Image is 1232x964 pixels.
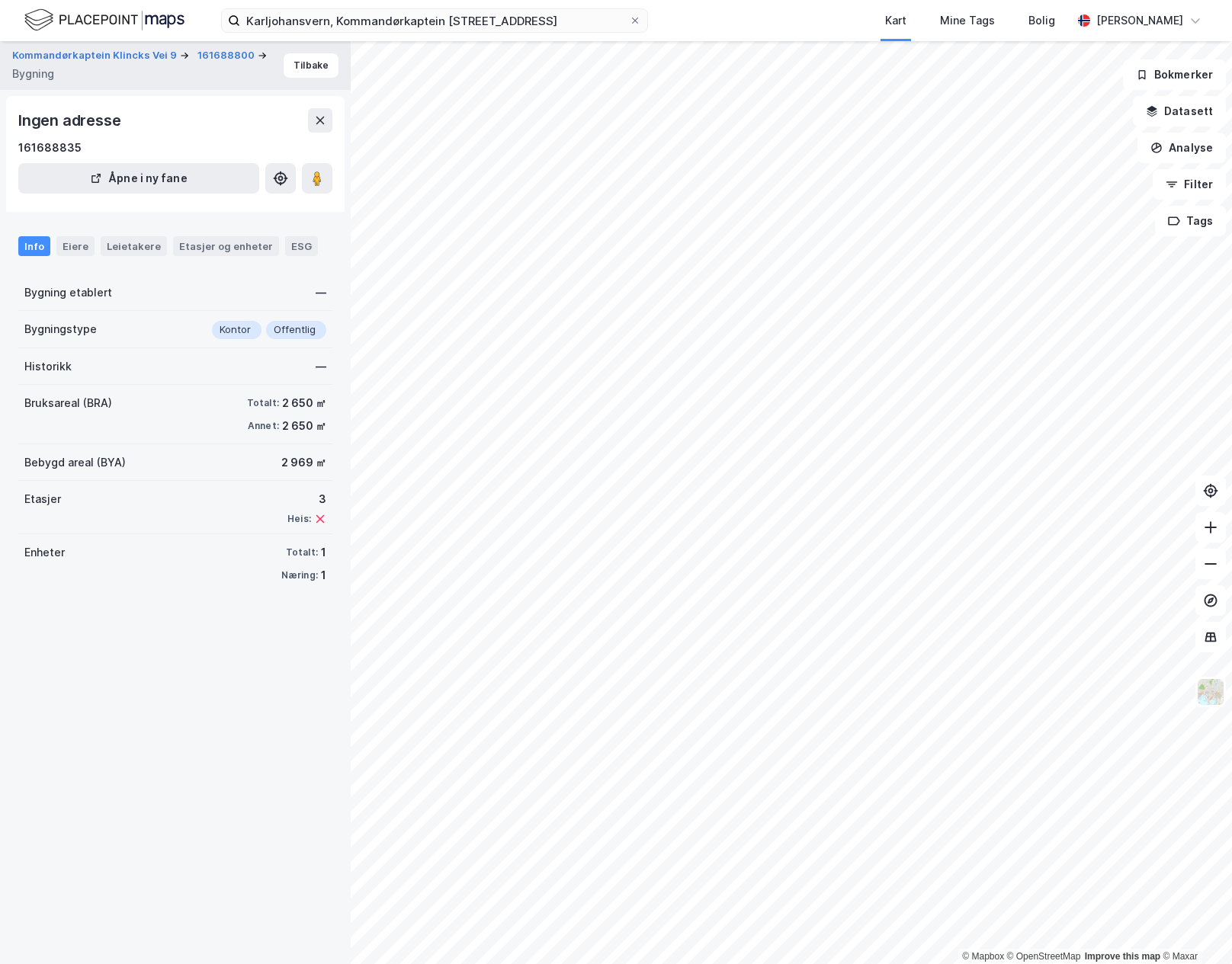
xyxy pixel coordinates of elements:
[1137,133,1226,163] button: Analyse
[12,65,54,83] div: Bygning
[940,11,995,30] div: Mine Tags
[284,53,338,78] button: Tilbake
[1196,677,1225,706] img: Z
[248,420,279,432] div: Annet:
[286,546,318,559] div: Totalt:
[1123,59,1226,90] button: Bokmerker
[1153,169,1226,200] button: Filter
[12,48,180,63] button: Kommandørkaptein Klincks Vei 9
[1133,96,1226,127] button: Datasett
[24,453,126,472] div: Bebygd areal (BYA)
[24,320,97,338] div: Bygningstype
[24,7,184,34] img: logo.f888ab2527a4732fd821a326f86c7f29.svg
[197,48,258,63] button: 161688800
[24,283,112,302] div: Bygning etablert
[321,566,326,584] div: 1
[321,543,326,562] div: 1
[1155,206,1226,236] button: Tags
[1028,11,1055,30] div: Bolig
[285,236,318,256] div: ESG
[282,394,326,412] div: 2 650 ㎡
[24,543,65,562] div: Enheter
[24,357,72,376] div: Historikk
[101,236,167,256] div: Leietakere
[18,108,124,133] div: Ingen adresse
[56,236,95,256] div: Eiere
[316,357,326,376] div: —
[962,951,1004,962] a: Mapbox
[1156,891,1232,964] div: Kontrollprogram for chat
[1007,951,1081,962] a: OpenStreetMap
[885,11,906,30] div: Kart
[1156,891,1232,964] iframe: Chat Widget
[24,490,61,508] div: Etasjer
[281,453,326,472] div: 2 969 ㎡
[18,236,50,256] div: Info
[18,163,259,194] button: Åpne i ny fane
[18,139,82,157] div: 161688835
[247,397,279,409] div: Totalt:
[240,9,629,32] input: Søk på adresse, matrikkel, gårdeiere, leietakere eller personer
[1096,11,1183,30] div: [PERSON_NAME]
[287,513,311,525] div: Heis:
[316,283,326,302] div: —
[24,394,112,412] div: Bruksareal (BRA)
[282,417,326,435] div: 2 650 ㎡
[1085,951,1160,962] a: Improve this map
[179,239,273,253] div: Etasjer og enheter
[287,490,326,508] div: 3
[281,569,318,581] div: Næring:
